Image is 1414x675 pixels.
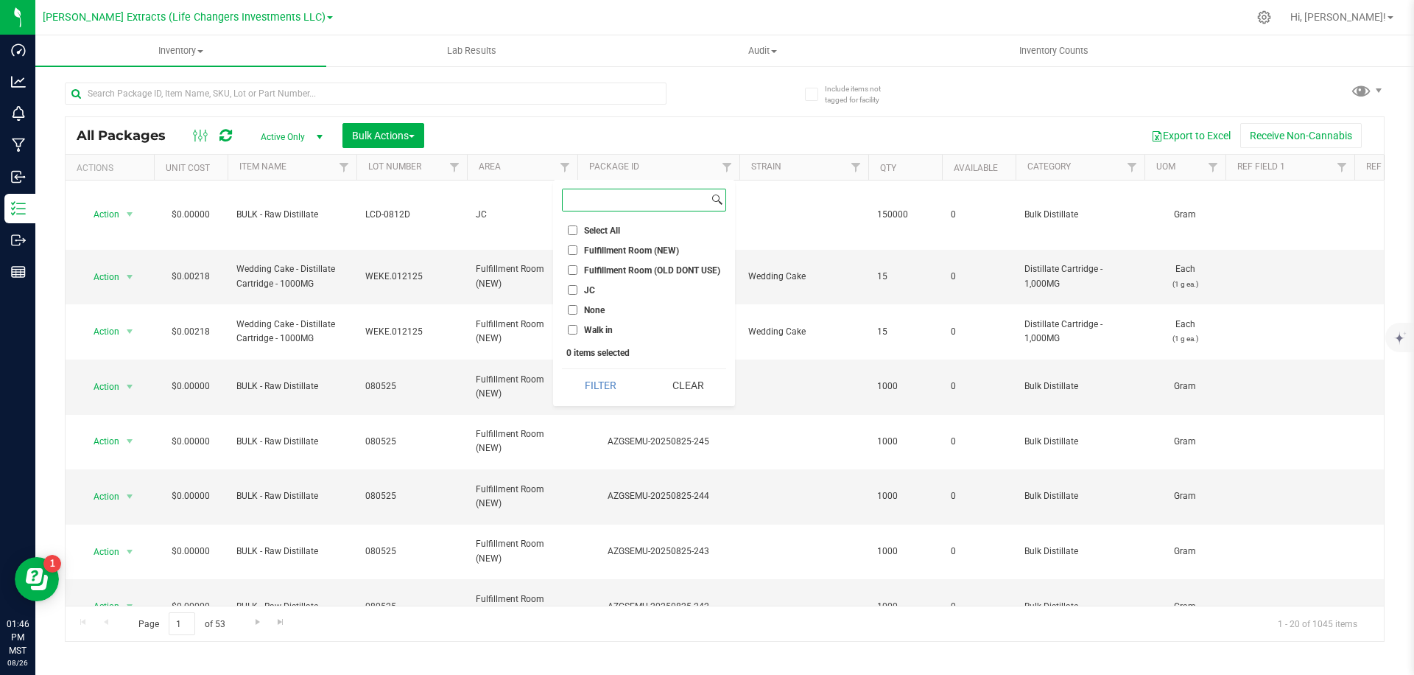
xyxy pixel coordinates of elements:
[476,318,569,346] span: Fulfillment Room (NEW)
[954,163,998,173] a: Available
[1024,208,1136,222] span: Bulk Distillate
[951,435,1007,449] span: 0
[121,377,139,397] span: select
[999,44,1108,57] span: Inventory Counts
[365,380,458,394] span: 080525
[563,189,708,211] input: Search
[566,348,722,358] div: 0 items selected
[236,435,348,449] span: BULK - Raw Distillate
[1330,155,1354,180] a: Filter
[7,657,29,668] p: 08/26
[476,427,569,455] span: Fulfillment Room (NEW)
[1153,262,1217,290] span: Each
[365,325,458,339] span: WEKE.012125
[584,266,720,275] span: Fulfillment Room (OLD DONT USE)
[1266,612,1369,634] span: 1 - 20 of 1045 items
[479,161,501,172] a: Area
[80,431,120,452] span: Action
[65,83,666,105] input: Search Package ID, Item Name, SKU, Lot or Part Number...
[877,489,933,503] span: 1000
[476,592,569,620] span: Fulfillment Room (NEW)
[1240,123,1362,148] button: Receive Non-Cannabis
[121,542,139,562] span: select
[352,130,415,141] span: Bulk Actions
[1237,161,1285,172] a: Ref Field 1
[715,155,739,180] a: Filter
[1366,161,1414,172] a: Ref Field 2
[1201,155,1225,180] a: Filter
[1024,380,1136,394] span: Bulk Distillate
[365,545,458,559] span: 080525
[1024,435,1136,449] span: Bulk Distillate
[11,106,26,121] inline-svg: Monitoring
[121,321,139,342] span: select
[7,618,29,657] p: 01:46 PM MST
[11,169,26,184] inline-svg: Inbound
[236,600,348,614] span: BULK - Raw Distillate
[154,304,228,360] td: $0.00218
[247,612,268,632] a: Go to the next page
[15,557,59,601] iframe: Resource center
[476,483,569,511] span: Fulfillment Room (NEW)
[1024,318,1136,346] span: Distillate Cartridge - 1,000MG
[589,161,639,172] a: Package ID
[553,155,577,180] a: Filter
[617,35,908,66] a: Audit
[236,208,348,222] span: BULK - Raw Distillate
[77,163,148,173] div: Actions
[1153,332,1217,346] p: (1 g ea.)
[11,74,26,89] inline-svg: Analytics
[844,155,868,180] a: Filter
[1027,161,1071,172] a: Category
[1153,489,1217,503] span: Gram
[476,262,569,290] span: Fulfillment Room (NEW)
[1290,11,1386,23] span: Hi, [PERSON_NAME]!
[80,204,120,225] span: Action
[11,43,26,57] inline-svg: Dashboard
[80,486,120,507] span: Action
[368,161,421,172] a: Lot Number
[365,270,458,284] span: WEKE.012125
[236,489,348,503] span: BULK - Raw Distillate
[568,325,577,335] input: Walk in
[1153,600,1217,614] span: Gram
[568,305,577,315] input: None
[1153,318,1217,346] span: Each
[236,262,348,290] span: Wedding Cake - Distillate Cartridge - 1000MG
[326,35,617,66] a: Lab Results
[1142,123,1240,148] button: Export to Excel
[11,233,26,248] inline-svg: Outbound
[80,596,120,617] span: Action
[476,208,569,222] span: JC
[877,380,933,394] span: 1000
[80,321,120,342] span: Action
[880,163,896,173] a: Qty
[1153,208,1217,222] span: Gram
[951,380,1007,394] span: 0
[751,161,781,172] a: Strain
[35,35,326,66] a: Inventory
[1024,262,1136,290] span: Distillate Cartridge - 1,000MG
[332,155,356,180] a: Filter
[154,181,228,250] td: $0.00000
[270,612,292,632] a: Go to the last page
[126,612,237,635] span: Page of 53
[568,225,577,235] input: Select All
[1120,155,1144,180] a: Filter
[568,245,577,255] input: Fulfillment Room (NEW)
[121,431,139,452] span: select
[951,545,1007,559] span: 0
[584,226,620,235] span: Select All
[1153,435,1217,449] span: Gram
[43,555,61,573] iframe: Resource center unread badge
[748,270,859,284] span: Wedding Cake
[618,44,907,57] span: Audit
[1024,600,1136,614] span: Bulk Distillate
[748,325,859,339] span: Wedding Cake
[154,525,228,580] td: $0.00000
[365,435,458,449] span: 080525
[121,486,139,507] span: select
[35,44,326,57] span: Inventory
[365,489,458,503] span: 080525
[877,270,933,284] span: 15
